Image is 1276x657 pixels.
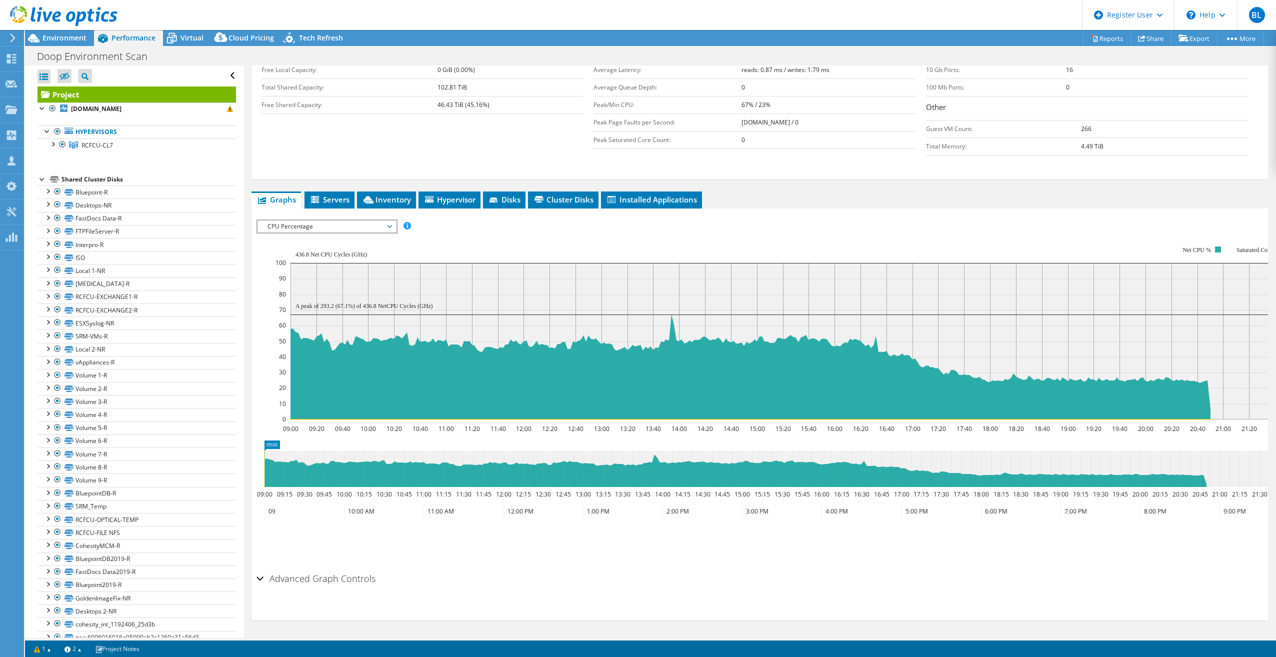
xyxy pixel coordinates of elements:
[1111,424,1127,433] text: 19:40
[455,490,471,498] text: 11:30
[671,424,686,433] text: 14:00
[37,102,236,115] a: [DOMAIN_NAME]
[295,251,367,258] text: 436.8 Net CPU Cycles (GHz)
[37,316,236,329] a: ESXSyslog-NR
[926,137,1081,155] td: Total Memory:
[81,141,113,149] span: RCFCU-CL7
[396,490,411,498] text: 10:45
[1192,490,1207,498] text: 20:45
[37,303,236,316] a: RCFCU-EXCHANGE2-R
[37,395,236,408] a: Volume 3-R
[37,578,236,591] a: Bluepoint2019-R
[775,424,790,433] text: 15:20
[893,490,909,498] text: 17:00
[261,61,437,78] td: Free Local Capacity:
[1215,424,1230,433] text: 21:00
[61,173,236,185] div: Shared Cluster Disks
[261,96,437,113] td: Free Shared Capacity:
[593,78,741,96] td: Average Queue Depth:
[1092,490,1108,498] text: 19:30
[1012,490,1028,498] text: 18:30
[694,490,710,498] text: 14:30
[1137,424,1153,433] text: 20:00
[437,65,475,74] b: 0 GiB (0.00%)
[386,424,401,433] text: 10:20
[723,424,738,433] text: 14:40
[27,642,58,655] a: 1
[279,383,286,392] text: 20
[774,490,789,498] text: 15:30
[926,78,1066,96] td: 100 Mb Ports:
[1085,424,1101,433] text: 19:20
[37,125,236,138] a: Hypervisors
[412,424,427,433] text: 10:40
[1189,424,1205,433] text: 20:40
[37,447,236,460] a: Volume 7-R
[1182,246,1211,253] text: Net CPU %
[1163,424,1179,433] text: 20:20
[488,194,520,204] span: Disks
[180,33,203,42] span: Virtual
[619,424,635,433] text: 13:20
[37,277,236,290] a: [MEDICAL_DATA]-R
[279,352,286,361] text: 40
[279,368,286,376] text: 30
[296,490,312,498] text: 09:30
[495,490,511,498] text: 12:00
[490,424,505,433] text: 11:40
[37,369,236,382] a: Volume 1-R
[904,424,920,433] text: 17:00
[741,83,745,91] b: 0
[37,382,236,395] a: Volume 2-R
[360,424,375,433] text: 10:00
[37,329,236,342] a: SRM-VMs-R
[714,490,729,498] text: 14:45
[1217,30,1263,46] a: More
[437,83,467,91] b: 102.81 TiB
[279,274,286,282] text: 90
[282,424,298,433] text: 09:00
[1211,490,1227,498] text: 21:00
[993,490,1008,498] text: 18:15
[37,500,236,513] a: SRM_Temp
[32,51,163,62] h1: Doop Environment Scan
[593,61,741,78] td: Average Latency:
[464,424,479,433] text: 11:20
[674,490,690,498] text: 14:15
[833,490,849,498] text: 16:15
[37,225,236,238] a: FTPFileServer-R
[595,490,610,498] text: 13:15
[71,104,121,113] b: [DOMAIN_NAME]
[593,424,609,433] text: 13:00
[279,290,286,298] text: 80
[475,490,491,498] text: 11:45
[111,33,155,42] span: Performance
[926,120,1081,137] td: Guest VM Count:
[37,539,236,552] a: CohesityMCM-R
[953,490,968,498] text: 17:45
[575,490,590,498] text: 13:00
[741,65,829,74] b: reads: 0.87 ms / writes: 1.79 ms
[279,337,286,345] text: 50
[541,424,557,433] text: 12:20
[567,424,583,433] text: 12:40
[1081,124,1091,133] b: 266
[37,408,236,421] a: Volume 4-R
[1171,30,1217,46] a: Export
[57,642,88,655] a: 2
[37,552,236,565] a: BluepointDB2019-R
[1032,490,1048,498] text: 18:45
[276,490,292,498] text: 09:15
[37,604,236,617] a: Desktops 2-NR
[1152,490,1167,498] text: 20:15
[1112,490,1127,498] text: 19:45
[309,194,349,204] span: Servers
[1186,10,1195,19] svg: \n
[228,33,274,42] span: Cloud Pricing
[37,185,236,198] a: Bluepoint-R
[88,642,146,655] a: Project Notes
[515,424,531,433] text: 12:00
[1008,424,1023,433] text: 18:20
[1034,424,1049,433] text: 18:40
[734,490,749,498] text: 15:00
